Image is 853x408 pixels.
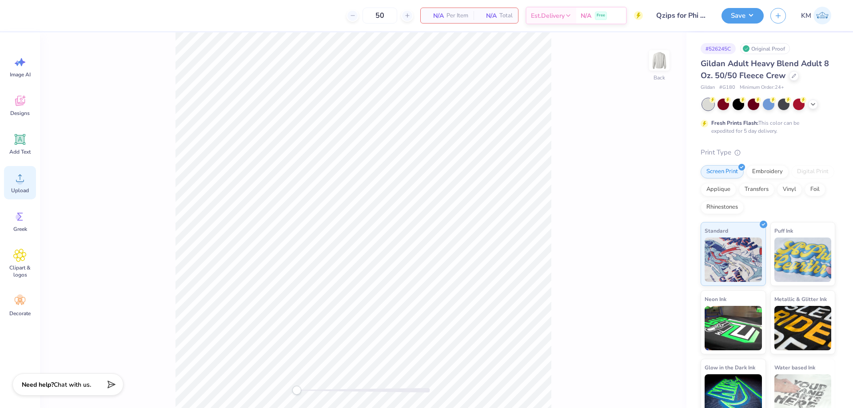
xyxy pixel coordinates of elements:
[5,264,35,278] span: Clipart & logos
[10,71,31,78] span: Image AI
[791,165,834,178] div: Digital Print
[705,226,728,235] span: Standard
[22,380,54,389] strong: Need help?
[705,306,762,350] img: Neon Ink
[805,183,825,196] div: Foil
[740,43,790,54] div: Original Proof
[774,363,815,372] span: Water based Ink
[479,11,497,20] span: N/A
[739,183,774,196] div: Transfers
[650,7,715,24] input: Untitled Design
[701,165,744,178] div: Screen Print
[777,183,802,196] div: Vinyl
[292,386,301,395] div: Accessibility label
[654,74,665,82] div: Back
[499,11,513,20] span: Total
[446,11,468,20] span: Per Item
[54,380,91,389] span: Chat with us.
[721,8,764,24] button: Save
[813,7,831,24] img: Karl Michael Narciza
[701,201,744,214] div: Rhinestones
[531,11,565,20] span: Est. Delivery
[597,12,605,19] span: Free
[426,11,444,20] span: N/A
[774,238,832,282] img: Puff Ink
[774,294,827,304] span: Metallic & Glitter Ink
[746,165,789,178] div: Embroidery
[774,306,832,350] img: Metallic & Glitter Ink
[711,119,758,127] strong: Fresh Prints Flash:
[719,84,735,91] span: # G180
[701,147,835,158] div: Print Type
[705,294,726,304] span: Neon Ink
[581,11,591,20] span: N/A
[701,84,715,91] span: Gildan
[774,226,793,235] span: Puff Ink
[740,84,784,91] span: Minimum Order: 24 +
[705,363,755,372] span: Glow in the Dark Ink
[13,226,27,233] span: Greek
[705,238,762,282] img: Standard
[10,110,30,117] span: Designs
[701,183,736,196] div: Applique
[701,43,736,54] div: # 526245C
[650,51,668,69] img: Back
[701,58,829,81] span: Gildan Adult Heavy Blend Adult 8 Oz. 50/50 Fleece Crew
[801,11,811,21] span: KM
[363,8,397,24] input: – –
[711,119,821,135] div: This color can be expedited for 5 day delivery.
[11,187,29,194] span: Upload
[9,148,31,155] span: Add Text
[797,7,835,24] a: KM
[9,310,31,317] span: Decorate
